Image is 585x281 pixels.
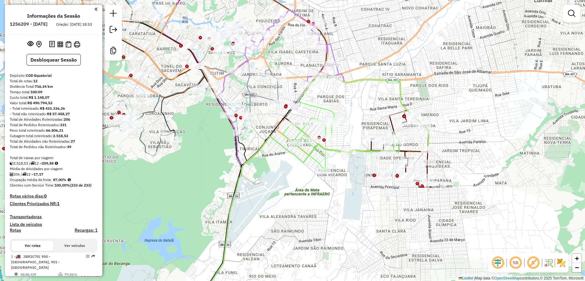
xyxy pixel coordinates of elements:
strong: 716,34 km [35,84,53,89]
div: Atividade não roteirizada - GILBERTO CORREA TEIX [214,46,229,52]
button: Logs desbloquear sessão [48,40,56,49]
span: JBR2C70 [23,254,39,259]
em: Média calculada utilizando a maior ocupação (%Peso ou %Cubagem) de cada rota da sessão. Rotas cro... [68,178,71,182]
i: Total de Atividades [10,173,13,176]
div: Total de Pedidos Roteirizados: [10,122,97,128]
strong: (233 de 233) [70,183,91,187]
div: Atividade não roteirizada - LEIDIANE SANTOS GOME [203,36,218,42]
span: Exibir rótulo [526,255,541,270]
span: Ocupação média da frota: [10,177,52,182]
div: Atividade não roteirizada - AMARELINHO BAR [376,172,392,178]
a: Rotas [10,228,21,233]
h6: 1256209 - [DATE] [10,21,48,27]
em: Rota exportada [91,254,95,258]
div: Tempo total: [10,89,97,95]
div: Total de rotas: [10,78,97,84]
button: Visualizar Romaneio [64,40,73,49]
a: Leaflet [459,276,473,280]
div: Atividade não roteirizada - DIANA ARAUJO [133,91,148,97]
div: Custo total: [10,95,97,100]
div: Depósito: [10,73,97,78]
strong: R$ 57.458,27 [47,112,70,116]
div: Atividade não roteirizada - VP BEBIDAS [133,72,148,78]
strong: 27 [71,139,75,144]
div: Atividade não roteirizada - VICTOR FERRERIA [127,69,142,75]
h4: Informações da Sessão [27,13,80,19]
strong: R$ 1.148,07 [29,95,49,100]
strong: R$ 490.794,53 [27,101,52,105]
div: Valor total: [10,100,97,106]
i: Meta Caixas/viagem: 202,55 Diferença: 7,33 [55,162,58,165]
strong: 66.806,21 [46,128,63,133]
div: - Total não roteirizado: [10,111,97,117]
div: Atividade não roteirizada - MERCADINHO SANDRA E [334,221,349,227]
span: + [575,254,579,262]
strong: 100:09 [30,90,42,94]
div: Total de caixas por viagem: [10,155,97,161]
i: Distância Total [14,273,18,276]
div: Atividade não roteirizada - VIVAZ CONVENIENCIA [386,165,401,171]
a: Zoom out [572,263,581,272]
span: | [474,276,475,280]
h4: Recargas: 1 [75,228,97,233]
img: Exibir/Ocultar setores [556,258,566,268]
h4: Rotas vários dias: [10,194,97,199]
div: Distância Total: [10,84,97,89]
strong: CDD Equatorial [26,73,52,78]
div: Atividade não roteirizada - DEPOSITO DO BALO [202,33,218,39]
button: Centralizar mapa no depósito ou ponto de apoio [35,40,43,49]
button: Desbloquear Sessão [27,54,81,66]
strong: 17,17 [34,172,43,176]
div: Peso total roteirizado: [10,128,97,133]
strong: 1 [57,201,59,206]
i: Cubagem total roteirizado [10,162,13,165]
span: Ocultar deslocamento [491,255,505,270]
button: Imprimir Rotas [73,40,81,49]
button: Ver veículos [54,240,96,251]
td: 58,86 KM [20,272,58,278]
div: - Total roteirizado: [10,106,97,111]
div: Cubagem total roteirizado: [10,133,97,139]
h4: Lista de veículos [10,222,97,227]
div: Map data © contributors,© 2025 TomTom, Microsoft [457,276,585,281]
button: Ver rotas [12,240,54,251]
div: Atividade não roteirizada - BAR BATO [126,54,141,60]
strong: 87,00% [53,177,66,182]
div: Atividade não roteirizada - DOMINGAS SOARES PENH [399,173,414,179]
div: 206 / 12 = [10,172,97,177]
span: Clientes com Service Time: [10,183,55,187]
div: Atividade não roteirizada - JEG'S HALL [212,50,227,56]
i: Total de rotas [30,162,34,165]
div: Atividade não roteirizada - CARLOS CESAR DE JESU [189,63,204,69]
strong: 49 [67,144,71,149]
a: OpenStreetMap [494,276,520,280]
div: Atividade não roteirizada - ANDREA LANCHES [196,29,211,35]
strong: 100,00% [55,183,70,187]
img: Fluxo de ruas [544,258,553,268]
strong: 0 [44,193,47,199]
div: Atividade não roteirizada - MARLENE FERREIRA PER [200,26,216,32]
span: 1 - [11,254,60,270]
strong: R$ 433.336,26 [40,106,65,111]
a: Exibir filtros [565,7,578,20]
a: Criar modelo [107,44,119,58]
button: Exibir sessão original [26,39,35,49]
strong: 206 [64,117,70,122]
div: Atividade não roteirizada - LAURO ANTONIO DOS SA [202,34,218,41]
strong: 12 [33,79,37,83]
div: Total de Pedidos não Roteirizados: [10,144,97,150]
div: Atividade não roteirizada - MARIA DEUZA IRINEU B [183,43,198,49]
div: Atividade não roteirizada - 57.962.616 JARDSON COSTA SILVA [214,60,229,66]
a: Nova sessão e pesquisa [107,7,119,21]
a: Clique aqui para minimizar o painel [94,5,97,12]
strong: 2.518,53 [53,133,68,138]
button: Visualizar relatório de Roteirização [56,40,64,48]
span: Ocultar NR [508,255,523,270]
div: Total de Atividades Roteirizadas: [10,117,97,122]
strong: 209,88 [42,161,54,165]
div: Criação: [DATE] 18:53 [54,22,94,27]
h4: Clientes Priorizados NR: [10,201,97,206]
td: 79,56% [64,272,95,278]
strong: 331 [60,123,66,127]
